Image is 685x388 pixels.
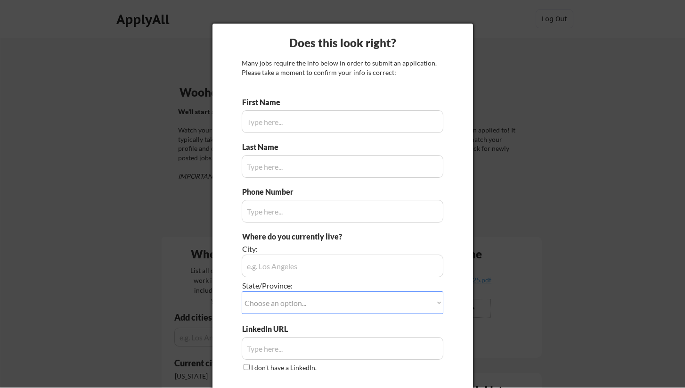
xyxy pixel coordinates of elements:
div: Last Name [242,142,288,152]
div: State/Province: [242,281,391,291]
div: Where do you currently live? [242,231,391,242]
input: Type here... [242,200,443,223]
input: Type here... [242,155,443,178]
label: I don't have a LinkedIn. [251,363,317,371]
div: Does this look right? [212,35,473,51]
input: Type here... [242,337,443,360]
input: Type here... [242,110,443,133]
input: e.g. Los Angeles [242,255,443,277]
div: First Name [242,97,288,107]
div: City: [242,244,391,254]
div: LinkedIn URL [242,324,312,334]
div: Phone Number [242,187,299,197]
div: Many jobs require the info below in order to submit an application. Please take a moment to confi... [242,58,443,77]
